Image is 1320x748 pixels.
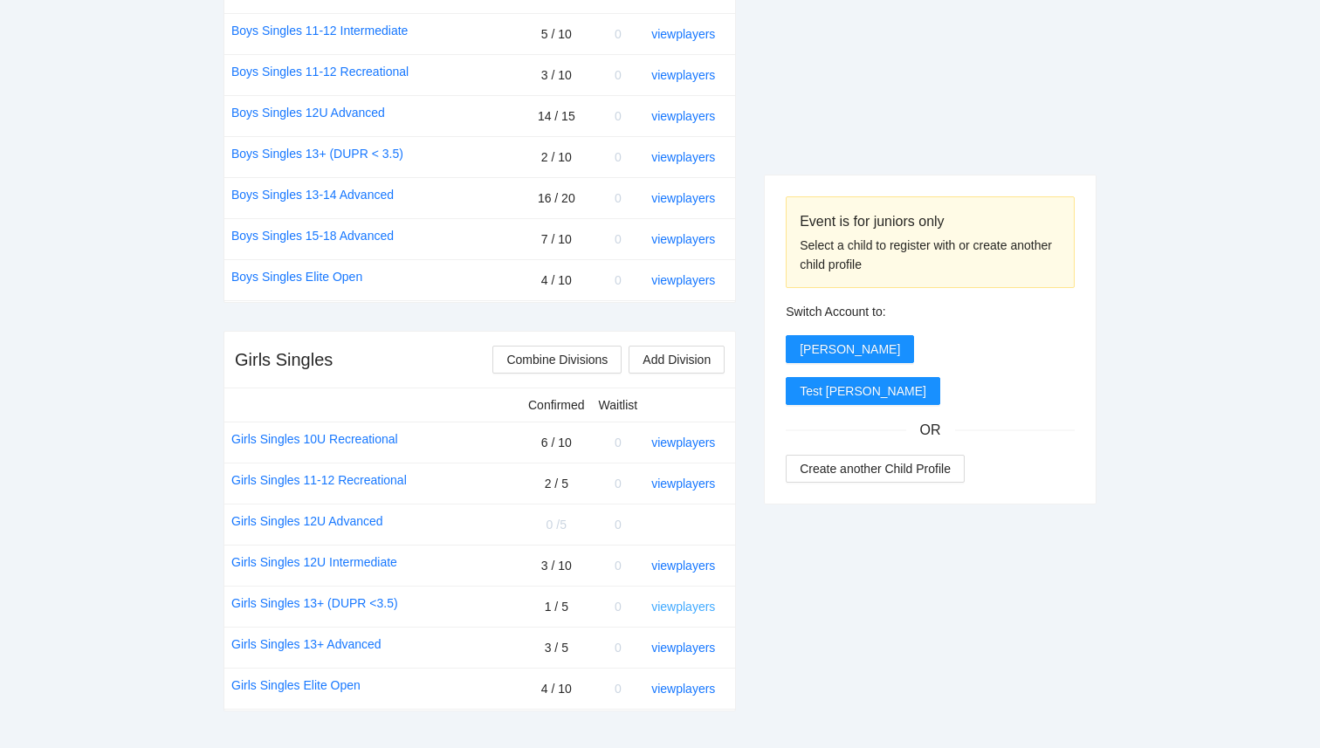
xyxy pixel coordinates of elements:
[800,210,1061,232] div: Event is for juniors only
[651,436,715,449] a: view players
[800,459,951,478] span: Create another Child Profile
[521,545,592,586] td: 3 / 10
[786,302,1075,321] div: Switch Account to:
[521,218,592,259] td: 7 / 10
[800,236,1061,274] div: Select a child to register with or create another child profile
[651,232,715,246] a: view players
[521,13,592,54] td: 5 / 10
[521,259,592,300] td: 4 / 10
[615,68,622,82] span: 0
[615,109,622,123] span: 0
[615,641,622,655] span: 0
[231,552,397,572] a: Girls Singles 12U Intermediate
[629,346,725,374] button: Add Division
[615,150,622,164] span: 0
[599,395,638,415] div: Waitlist
[231,635,382,654] a: Girls Singles 13+ Advanced
[651,273,715,287] a: view players
[521,627,592,668] td: 3 / 5
[786,455,965,483] button: Create another Child Profile
[651,68,715,82] a: view players
[528,395,585,415] div: Confirmed
[506,350,608,369] span: Combine Divisions
[651,27,715,41] a: view players
[231,470,407,490] a: Girls Singles 11-12 Recreational
[800,340,900,359] span: [PERSON_NAME]
[800,381,926,401] span: Test [PERSON_NAME]
[651,109,715,123] a: view players
[615,436,622,449] span: 0
[651,559,715,573] a: view players
[547,518,567,532] span: 0 / 5
[231,594,398,613] a: Girls Singles 13+ (DUPR <3.5)
[786,377,940,405] button: Test [PERSON_NAME]
[615,27,622,41] span: 0
[231,511,383,531] a: Girls Singles 12U Advanced
[521,136,592,177] td: 2 / 10
[231,676,361,695] a: Girls Singles Elite Open
[906,419,955,441] span: OR
[492,346,622,374] button: Combine Divisions
[651,191,715,205] a: view players
[615,232,622,246] span: 0
[651,641,715,655] a: view players
[615,518,622,532] span: 0
[235,347,333,372] div: Girls Singles
[615,477,622,491] span: 0
[615,273,622,287] span: 0
[521,668,592,709] td: 4 / 10
[231,185,394,204] a: Boys Singles 13-14 Advanced
[521,177,592,218] td: 16 / 20
[615,682,622,696] span: 0
[231,267,362,286] a: Boys Singles Elite Open
[521,54,592,95] td: 3 / 10
[651,600,715,614] a: view players
[651,150,715,164] a: view players
[651,477,715,491] a: view players
[231,144,403,163] a: Boys Singles 13+ (DUPR < 3.5)
[231,62,409,81] a: Boys Singles 11-12 Recreational
[786,335,914,363] button: [PERSON_NAME]
[231,429,398,449] a: Girls Singles 10U Recreational
[521,95,592,136] td: 14 / 15
[521,422,592,463] td: 6 / 10
[231,21,408,40] a: Boys Singles 11-12 Intermediate
[615,559,622,573] span: 0
[521,586,592,627] td: 1 / 5
[231,103,385,122] a: Boys Singles 12U Advanced
[615,600,622,614] span: 0
[521,463,592,504] td: 2 / 5
[643,350,711,369] span: Add Division
[651,682,715,696] a: view players
[231,226,394,245] a: Boys Singles 15-18 Advanced
[615,191,622,205] span: 0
